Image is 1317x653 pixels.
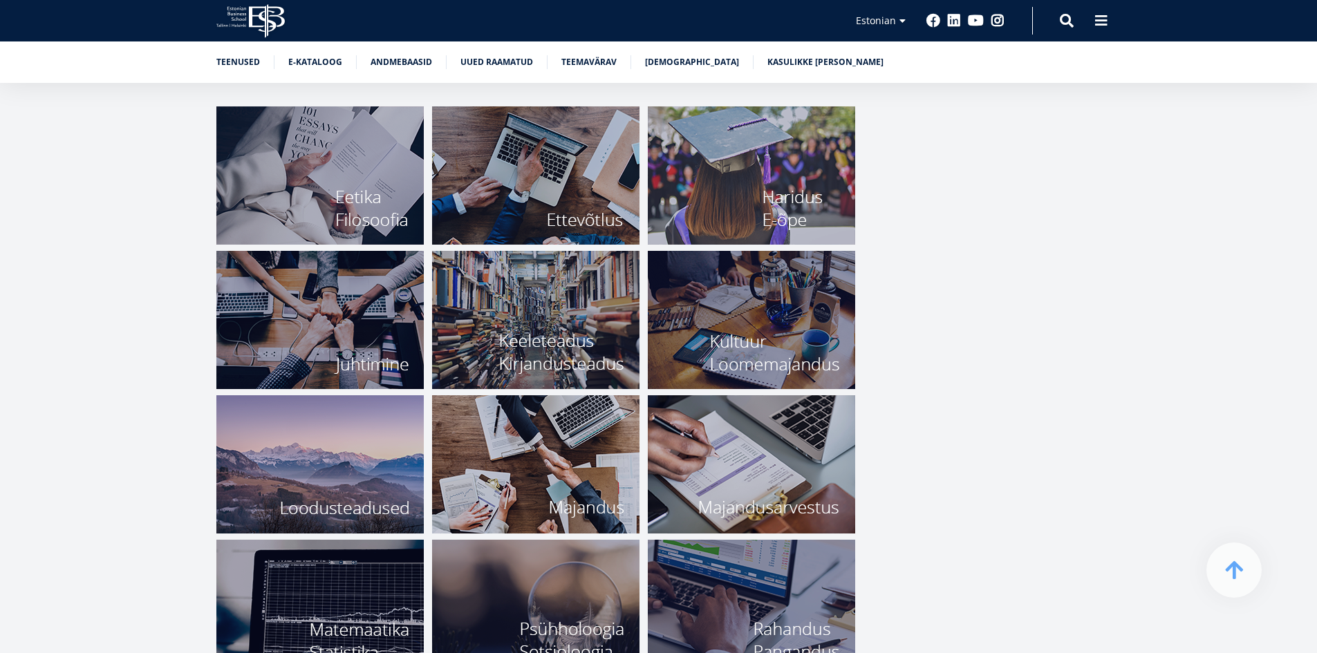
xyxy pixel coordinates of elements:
[648,251,855,389] img: 6. Kultuur.png
[645,55,739,69] a: [DEMOGRAPHIC_DATA]
[991,14,1005,28] a: Instagram
[968,14,984,28] a: Youtube
[288,55,342,69] a: E-kataloog
[926,14,940,28] a: Facebook
[216,55,260,69] a: Teenused
[432,395,639,533] img: 8. Majandus.png
[216,106,424,245] img: 1. Eetika est.png
[648,106,855,245] img: 3. Haridus est.png
[561,55,617,69] a: Teemavärav
[460,55,533,69] a: Uued raamatud
[648,395,855,533] img: 9. Majandusarvestus.png
[371,55,432,69] a: Andmebaasid
[216,251,424,389] img: 4. Juhtimine est.png
[767,55,884,69] a: Kasulikke [PERSON_NAME]
[432,106,639,245] img: 2. Ettevõtlus est.png
[432,251,639,389] img: 5. Kirjandusteadus est.png
[947,14,961,28] a: Linkedin
[216,395,424,533] img: 7. Loodusteadused est.png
